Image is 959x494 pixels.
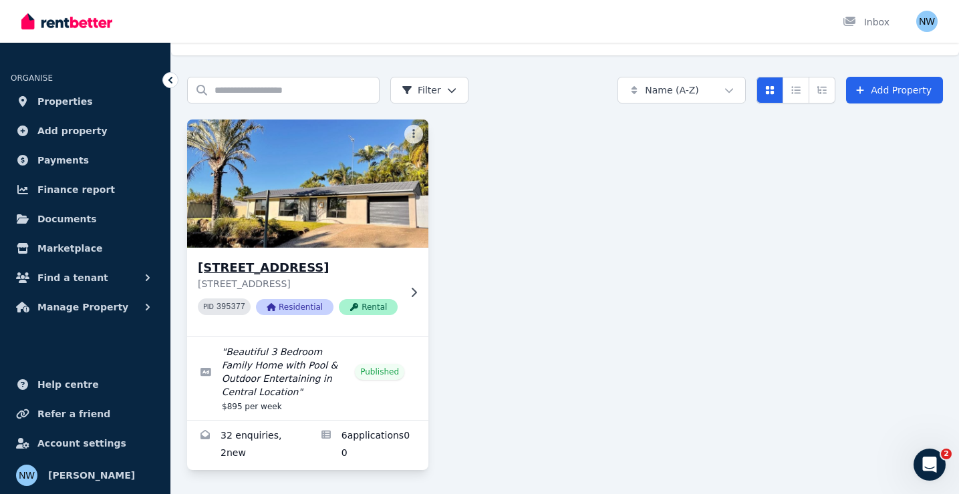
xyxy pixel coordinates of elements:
span: Find a tenant [37,270,108,286]
a: Edit listing: Beautiful 3 Bedroom Family Home with Pool & Outdoor Entertaining in Central Location [187,337,428,420]
iframe: Intercom live chat [914,449,946,481]
button: Card view [757,77,783,103]
span: Payments [37,152,89,168]
img: 14 Dormello Dr, Worongary [181,116,434,251]
span: Filter [402,83,441,97]
a: Documents [11,206,160,232]
img: RentBetter [21,11,112,31]
div: Inbox [843,15,889,29]
span: ORGANISE [11,73,53,83]
small: PID [203,303,214,310]
code: 395377 [217,302,245,312]
span: Marketplace [37,240,102,256]
img: Nicole Welch [16,465,37,486]
button: Name (A-Z) [618,77,746,103]
img: Nicole Welch [916,11,938,32]
span: Refer a friend [37,406,110,422]
span: Name (A-Z) [645,83,699,97]
div: View options [757,77,835,103]
p: [STREET_ADDRESS] [198,277,399,290]
button: More options [404,125,423,144]
a: 14 Dormello Dr, Worongary[STREET_ADDRESS][STREET_ADDRESS]PID 395377ResidentialRental [187,119,428,336]
a: Add Property [846,77,943,103]
a: Add property [11,117,160,144]
span: Finance report [37,182,115,198]
a: Properties [11,88,160,115]
span: Rental [339,299,398,315]
span: Help centre [37,377,99,393]
button: Filter [390,77,468,103]
h3: [STREET_ADDRESS] [198,258,399,277]
button: Find a tenant [11,264,160,291]
a: Marketplace [11,235,160,262]
span: Properties [37,93,93,109]
a: Payments [11,147,160,174]
a: Account settings [11,430,160,457]
button: Manage Property [11,294,160,320]
span: Residential [256,299,333,315]
span: [PERSON_NAME] [48,467,135,483]
button: Expanded list view [809,77,835,103]
a: Finance report [11,176,160,203]
span: Account settings [37,435,126,451]
a: Enquiries for 14 Dormello Dr, Worongary [187,421,308,470]
span: Documents [37,211,97,227]
span: Add property [37,123,108,139]
button: Compact list view [783,77,809,103]
a: Help centre [11,371,160,398]
span: 2 [941,449,952,459]
span: Manage Property [37,299,128,315]
a: Applications for 14 Dormello Dr, Worongary [308,421,429,470]
a: Refer a friend [11,401,160,427]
